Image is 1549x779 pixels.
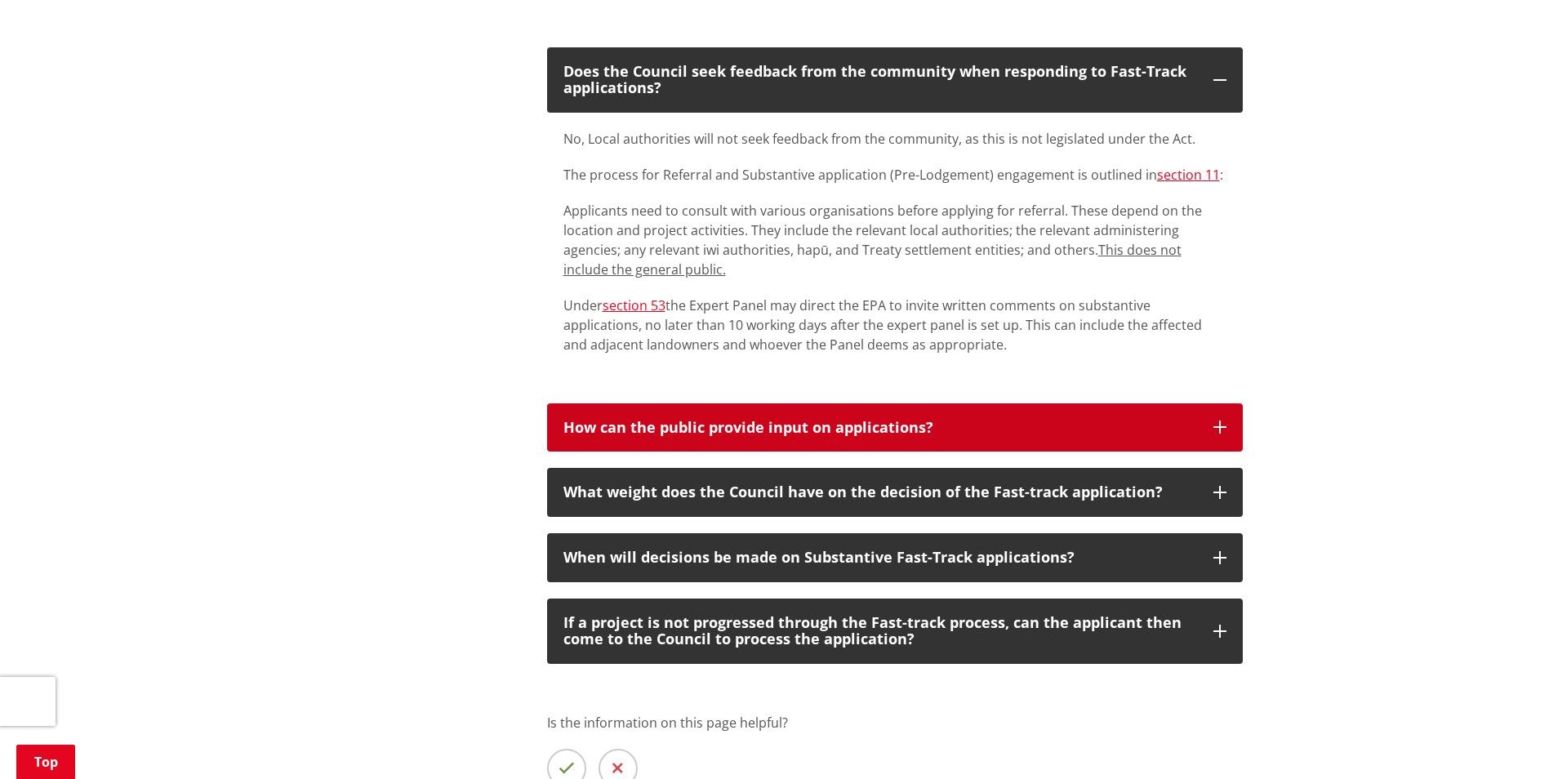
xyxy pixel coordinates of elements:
[563,296,1226,354] p: Under the Expert Panel may direct the EPA to invite written comments on substantive applications,...
[563,64,1197,96] p: Does the Council seek feedback from the community when responding to Fast-Track applications?
[547,468,1243,517] button: What weight does the Council have on the decision of the Fast-track application?
[1157,166,1220,184] a: section 11
[547,403,1243,452] button: How can the public provide input on applications?
[563,615,1197,648] p: If a project is not progressed through the Fast-track process, can the applicant then come to the...
[563,201,1226,279] p: Applicants need to consult with various organisations before applying for referral. These depend ...
[547,47,1243,113] button: Does the Council seek feedback from the community when responding to Fast-Track applications?
[563,165,1226,185] p: The process for Referral and Substantive application (Pre-Lodgement) engagement is outlined in :
[547,533,1243,582] button: When will decisions be made on Substantive Fast-Track applications?
[563,241,1182,278] span: This does not include the general public.
[547,599,1243,664] button: If a project is not progressed through the Fast-track process, can the applicant then come to the...
[547,713,1243,732] p: Is the information on this page helpful?
[563,550,1197,566] p: When will decisions be made on Substantive Fast-Track applications?
[563,484,1197,501] p: What weight does the Council have on the decision of the Fast-track application?
[1474,710,1533,769] iframe: Messenger Launcher
[563,129,1226,149] p: No, Local authorities will not seek feedback from the community, as this is not legislated under ...
[563,420,1197,436] p: How can the public provide input on applications?
[16,745,75,779] a: Top
[603,296,665,314] a: section 53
